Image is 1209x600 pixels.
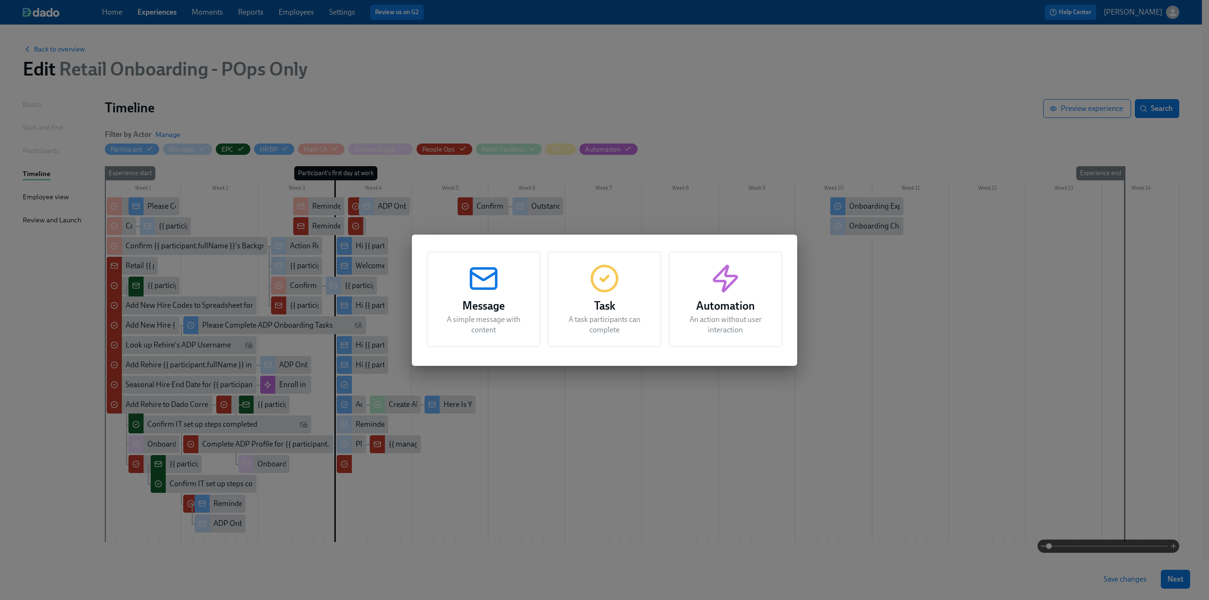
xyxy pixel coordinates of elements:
button: TaskA task participants can complete [548,252,661,347]
h3: Task [560,297,649,314]
p: A task participants can complete [560,314,649,335]
h3: Message [439,297,528,314]
h3: Automation [681,297,770,314]
button: MessageA simple message with content [427,252,540,347]
p: A simple message with content [439,314,528,335]
p: An action without user interaction [681,314,770,335]
button: AutomationAn action without user interaction [669,252,782,347]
